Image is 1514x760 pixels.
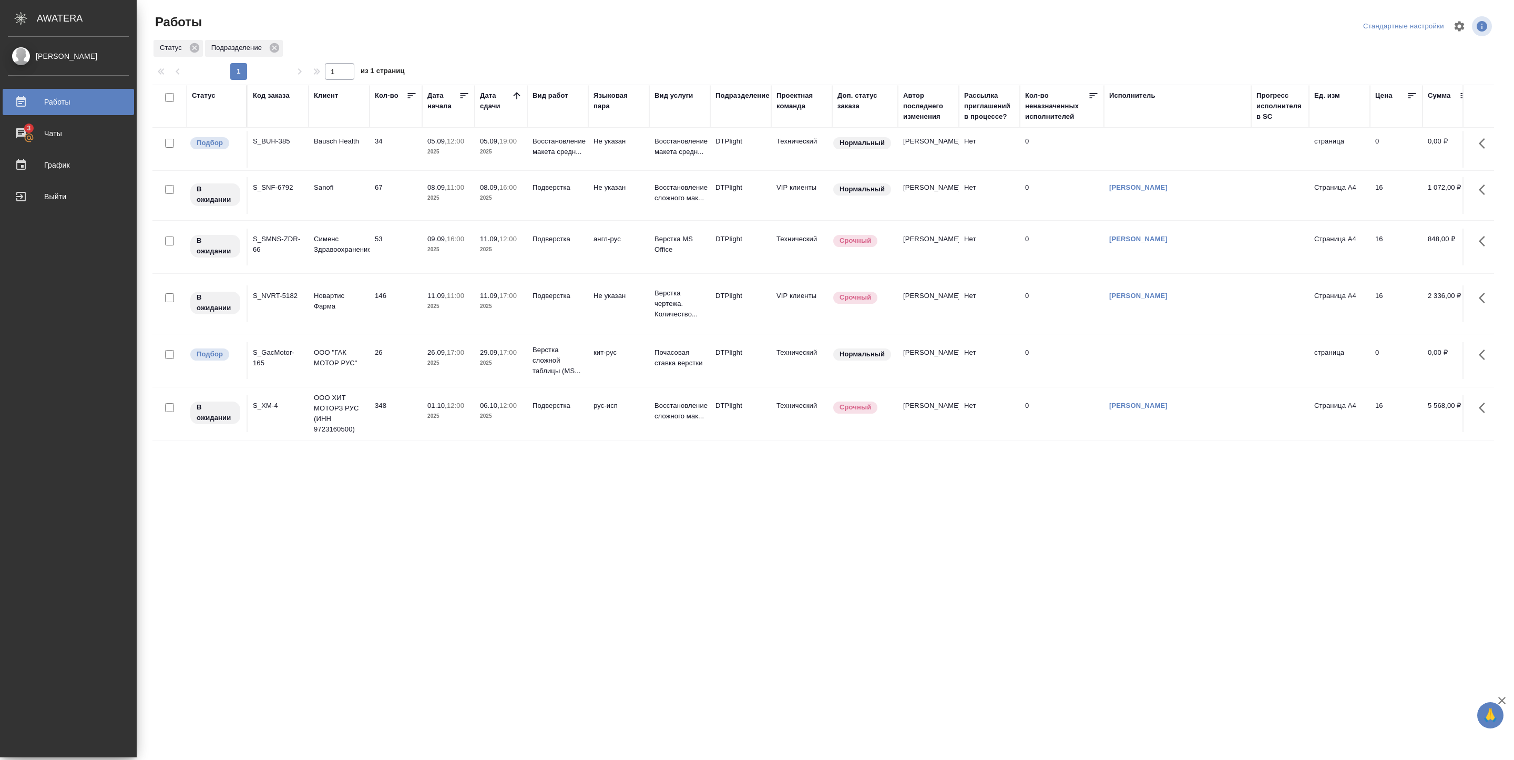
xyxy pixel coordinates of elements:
a: [PERSON_NAME] [1109,292,1168,300]
div: Исполнитель назначен, приступать к работе пока рано [189,182,241,207]
div: Автор последнего изменения [903,90,954,122]
a: 3Чаты [3,120,134,147]
div: Дата начала [427,90,459,111]
p: Статус [160,43,186,53]
p: Sanofi [314,182,364,193]
button: Здесь прячутся важные кнопки [1472,395,1498,420]
td: 26 [370,342,422,379]
p: Восстановление сложного мак... [654,182,705,203]
span: Работы [152,14,202,30]
p: 17:00 [499,348,517,356]
td: 0 [1020,395,1104,432]
div: Проектная команда [776,90,827,111]
td: кит-рус [588,342,649,379]
div: Статус [192,90,216,101]
td: VIP клиенты [771,285,832,322]
div: S_SNF-6792 [253,182,303,193]
p: Подбор [197,349,223,360]
td: DTPlight [710,131,771,168]
p: В ожидании [197,235,234,256]
td: 67 [370,177,422,214]
p: Верстка MS Office [654,234,705,255]
p: ООО "ГАК МОТОР РУС" [314,347,364,368]
p: Подверстка [533,291,583,301]
p: 2025 [427,244,469,255]
td: 16 [1370,285,1423,322]
div: S_BUH-385 [253,136,303,147]
td: Не указан [588,131,649,168]
div: Исполнитель назначен, приступать к работе пока рано [189,234,241,259]
span: из 1 страниц [361,65,405,80]
td: Страница А4 [1309,229,1370,265]
p: 11.09, [427,292,447,300]
div: Кол-во [375,90,398,101]
td: Нет [959,131,1020,168]
p: Верстка сложной таблицы (MS... [533,345,583,376]
span: 🙏 [1481,704,1499,726]
span: 3 [21,123,37,133]
p: 2025 [480,193,522,203]
button: 🙏 [1477,702,1503,728]
div: Исполнитель назначен, приступать к работе пока рано [189,400,241,425]
div: Сумма [1428,90,1450,101]
a: Работы [3,89,134,115]
p: 19:00 [499,137,517,145]
p: 2025 [427,411,469,422]
td: Нет [959,285,1020,322]
button: Здесь прячутся важные кнопки [1472,229,1498,254]
a: График [3,152,134,178]
td: VIP клиенты [771,177,832,214]
p: ООО ХИТ МОТОРЗ РУС (ИНН 9723160500) [314,393,364,435]
p: 06.10, [480,402,499,409]
div: Ед. изм [1314,90,1340,101]
p: Почасовая ставка верстки [654,347,705,368]
td: 34 [370,131,422,168]
td: 53 [370,229,422,265]
td: 146 [370,285,422,322]
td: 16 [1370,395,1423,432]
td: 2 336,00 ₽ [1423,285,1475,322]
td: 0 [1370,342,1423,379]
div: Можно подбирать исполнителей [189,136,241,150]
div: Языковая пара [594,90,644,111]
div: split button [1360,18,1447,35]
p: Срочный [840,235,871,246]
p: В ожидании [197,184,234,205]
td: Технический [771,229,832,265]
p: Новартис Фарма [314,291,364,312]
td: 0 [1020,342,1104,379]
span: Посмотреть информацию [1472,16,1494,36]
p: 08.09, [480,183,499,191]
p: 12:00 [447,137,464,145]
a: Выйти [3,183,134,210]
div: S_XM-4 [253,400,303,411]
div: Цена [1375,90,1393,101]
a: [PERSON_NAME] [1109,235,1168,243]
a: [PERSON_NAME] [1109,183,1168,191]
p: 16:00 [499,183,517,191]
td: рус-исп [588,395,649,432]
div: Вид работ [533,90,568,101]
p: 05.09, [427,137,447,145]
td: страница [1309,342,1370,379]
a: [PERSON_NAME] [1109,402,1168,409]
div: Вид услуги [654,90,693,101]
div: Дата сдачи [480,90,512,111]
p: Подразделение [211,43,265,53]
p: Bausch Health [314,136,364,147]
div: Код заказа [253,90,290,101]
button: Здесь прячутся важные кнопки [1472,131,1498,156]
td: DTPlight [710,395,771,432]
div: Доп. статус заказа [837,90,893,111]
p: Срочный [840,402,871,413]
td: 0 [1020,177,1104,214]
td: DTPlight [710,229,771,265]
div: S_SMNS-ZDR-66 [253,234,303,255]
p: 08.09, [427,183,447,191]
button: Здесь прячутся важные кнопки [1472,342,1498,367]
p: 17:00 [447,348,464,356]
td: [PERSON_NAME] [898,177,959,214]
td: 16 [1370,177,1423,214]
td: Технический [771,395,832,432]
td: 1 072,00 ₽ [1423,177,1475,214]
